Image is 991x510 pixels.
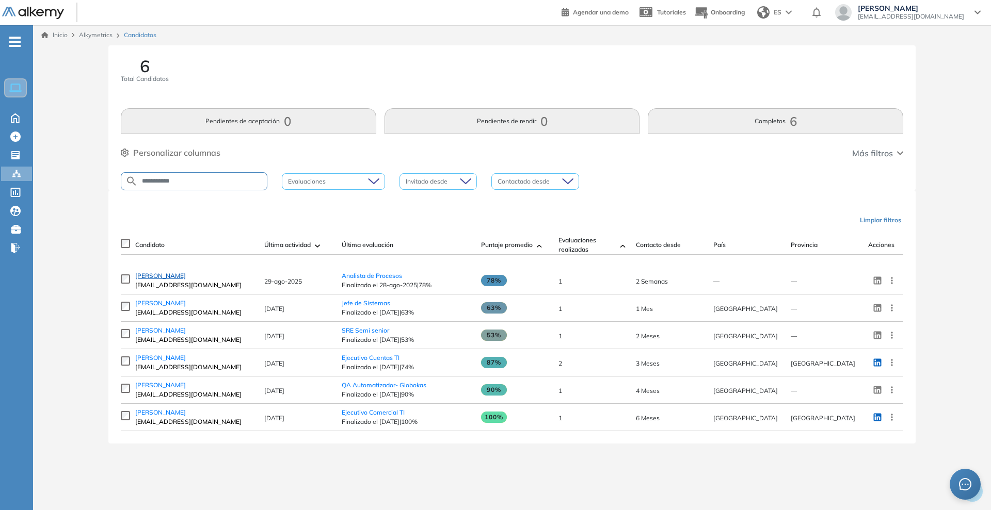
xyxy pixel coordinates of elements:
span: Evaluaciones realizadas [558,236,616,254]
span: — [791,305,797,312]
img: SEARCH_ALT [125,175,138,188]
span: [PERSON_NAME] [135,299,186,307]
a: Inicio [41,30,68,40]
span: 1 [558,305,562,312]
span: Provincia [791,240,818,250]
a: SRE Semi senior [342,326,389,334]
span: Más filtros [852,147,893,159]
span: [GEOGRAPHIC_DATA] [713,387,778,394]
span: [GEOGRAPHIC_DATA] [791,359,855,367]
a: Ejecutivo Comercial TI [342,408,405,416]
span: Candidato [135,240,165,250]
button: Personalizar columnas [121,146,220,159]
a: Agendar una demo [562,5,629,18]
span: [PERSON_NAME] [135,354,186,361]
span: Candidatos [124,30,156,40]
span: 1 [558,414,562,422]
img: [missing "en.ARROW_ALT" translation] [620,244,626,248]
span: Agendar una demo [573,8,629,16]
button: Onboarding [694,2,745,24]
span: [GEOGRAPHIC_DATA] [713,414,778,422]
span: [EMAIL_ADDRESS][DOMAIN_NAME] [135,281,254,290]
button: Limpiar filtros [856,211,905,229]
span: Tutoriales [657,8,686,16]
span: Total Candidatos [121,74,169,84]
span: [EMAIL_ADDRESS][DOMAIN_NAME] [135,335,254,344]
span: — [791,277,797,285]
span: [PERSON_NAME] [135,326,186,334]
span: 78% [481,275,507,286]
button: Completos6 [648,108,903,134]
span: 1 [558,277,562,285]
span: 28-may-2025 [636,359,660,367]
span: [EMAIL_ADDRESS][DOMAIN_NAME] [135,308,254,317]
span: 63% [481,302,507,314]
span: Finalizado el [DATE] | 100% [342,417,471,426]
span: [GEOGRAPHIC_DATA] [713,359,778,367]
a: Ejecutivo Cuentas TI [342,354,399,361]
i: - [9,41,21,43]
span: 2 [558,359,562,367]
span: [GEOGRAPHIC_DATA] [713,332,778,340]
span: ES [774,8,781,17]
span: [DATE] [264,414,284,422]
span: [EMAIL_ADDRESS][DOMAIN_NAME] [135,363,254,372]
img: world [757,6,770,19]
span: 100% [481,412,507,423]
a: Jefe de Sistemas [342,299,390,307]
a: [PERSON_NAME] [135,353,254,363]
button: Pendientes de aceptación0 [121,108,376,134]
span: Finalizado el 28-ago-2025 | 78% [342,281,471,290]
button: Más filtros [852,147,903,159]
span: Finalizado el [DATE] | 63% [342,308,471,317]
img: Logo [2,7,64,20]
img: arrow [786,10,792,14]
img: [missing "en.ARROW_ALT" translation] [537,244,542,248]
span: 53% [481,330,507,341]
span: [GEOGRAPHIC_DATA] [713,305,778,312]
span: Finalizado el [DATE] | 90% [342,390,471,399]
span: Alkymetrics [79,31,113,39]
span: [DATE] [264,332,284,340]
span: 6 [140,58,150,74]
span: — [713,277,720,285]
span: [GEOGRAPHIC_DATA] [791,414,855,422]
span: [EMAIL_ADDRESS][DOMAIN_NAME] [858,12,964,21]
span: 87% [481,357,507,368]
span: Última actividad [264,240,311,250]
span: [PERSON_NAME] [858,4,964,12]
span: — [791,387,797,394]
span: 31-jul-2025 [636,305,653,312]
span: Puntaje promedio [481,240,533,250]
a: [PERSON_NAME] [135,326,254,335]
a: [PERSON_NAME] [135,381,254,390]
img: [missing "en.ARROW_ALT" translation] [315,244,320,248]
span: 06-mar-2025 [636,414,660,422]
span: Última evaluación [342,240,393,250]
span: 1 [558,332,562,340]
a: QA Automatizador- Globokas [342,381,426,389]
span: [PERSON_NAME] [135,381,186,389]
span: [DATE] [264,305,284,312]
a: Analista de Procesos [342,272,402,279]
span: message [958,478,972,491]
span: [EMAIL_ADDRESS][DOMAIN_NAME] [135,417,254,426]
span: [PERSON_NAME] [135,408,186,416]
span: 23-jun-2025 [636,332,660,340]
span: 1 [558,387,562,394]
span: [EMAIL_ADDRESS][DOMAIN_NAME] [135,390,254,399]
span: 29-ago-2025 [264,277,302,285]
span: Finalizado el [DATE] | 53% [342,335,471,344]
span: 28-ago-2025 [636,277,668,285]
span: Finalizado el [DATE] | 74% [342,363,471,372]
span: [PERSON_NAME] [135,272,186,279]
span: Onboarding [711,8,745,16]
span: 90% [481,384,507,396]
span: Contacto desde [636,240,681,250]
span: Acciones [868,240,894,250]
